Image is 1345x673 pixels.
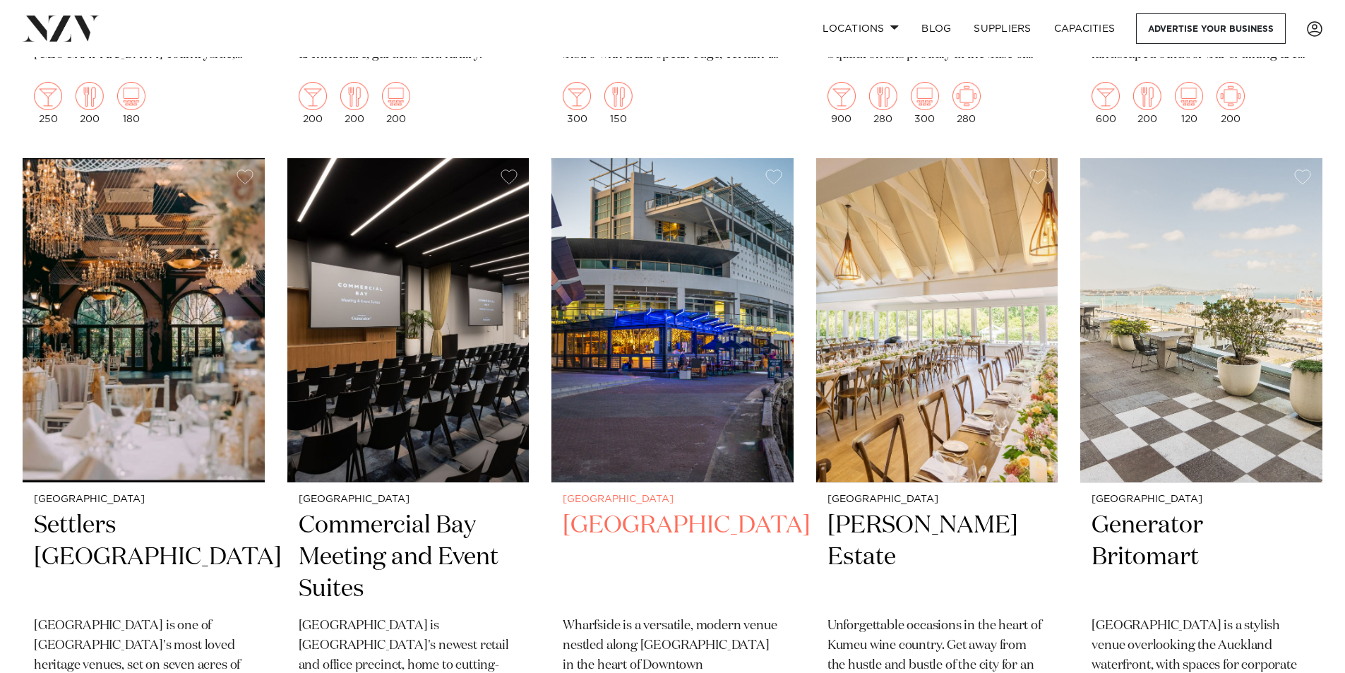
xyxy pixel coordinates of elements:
[1092,494,1311,505] small: [GEOGRAPHIC_DATA]
[117,82,145,124] div: 180
[1043,13,1127,44] a: Capacities
[563,82,591,110] img: cocktail.png
[34,494,253,505] small: [GEOGRAPHIC_DATA]
[1092,82,1120,124] div: 600
[911,82,939,110] img: theatre.png
[299,82,327,110] img: cocktail.png
[827,510,1047,605] h2: [PERSON_NAME] Estate
[952,82,981,110] img: meeting.png
[1092,510,1311,605] h2: Generator Britomart
[827,82,856,110] img: cocktail.png
[117,82,145,110] img: theatre.png
[811,13,910,44] a: Locations
[382,82,410,110] img: theatre.png
[827,494,1047,505] small: [GEOGRAPHIC_DATA]
[1133,82,1161,110] img: dining.png
[1092,82,1120,110] img: cocktail.png
[34,82,62,124] div: 250
[76,82,104,110] img: dining.png
[869,82,897,110] img: dining.png
[962,13,1042,44] a: SUPPLIERS
[1175,82,1203,124] div: 120
[1133,82,1161,124] div: 200
[299,82,327,124] div: 200
[827,82,856,124] div: 900
[34,510,253,605] h2: Settlers [GEOGRAPHIC_DATA]
[910,13,962,44] a: BLOG
[563,494,782,505] small: [GEOGRAPHIC_DATA]
[911,82,939,124] div: 300
[76,82,104,124] div: 200
[869,82,897,124] div: 280
[604,82,633,110] img: dining.png
[23,16,100,41] img: nzv-logo.png
[1175,82,1203,110] img: theatre.png
[340,82,369,124] div: 200
[563,82,591,124] div: 300
[299,510,518,605] h2: Commercial Bay Meeting and Event Suites
[299,494,518,505] small: [GEOGRAPHIC_DATA]
[340,82,369,110] img: dining.png
[1136,13,1286,44] a: Advertise your business
[1217,82,1245,124] div: 200
[563,510,782,605] h2: [GEOGRAPHIC_DATA]
[382,82,410,124] div: 200
[604,82,633,124] div: 150
[1217,82,1245,110] img: meeting.png
[952,82,981,124] div: 280
[34,82,62,110] img: cocktail.png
